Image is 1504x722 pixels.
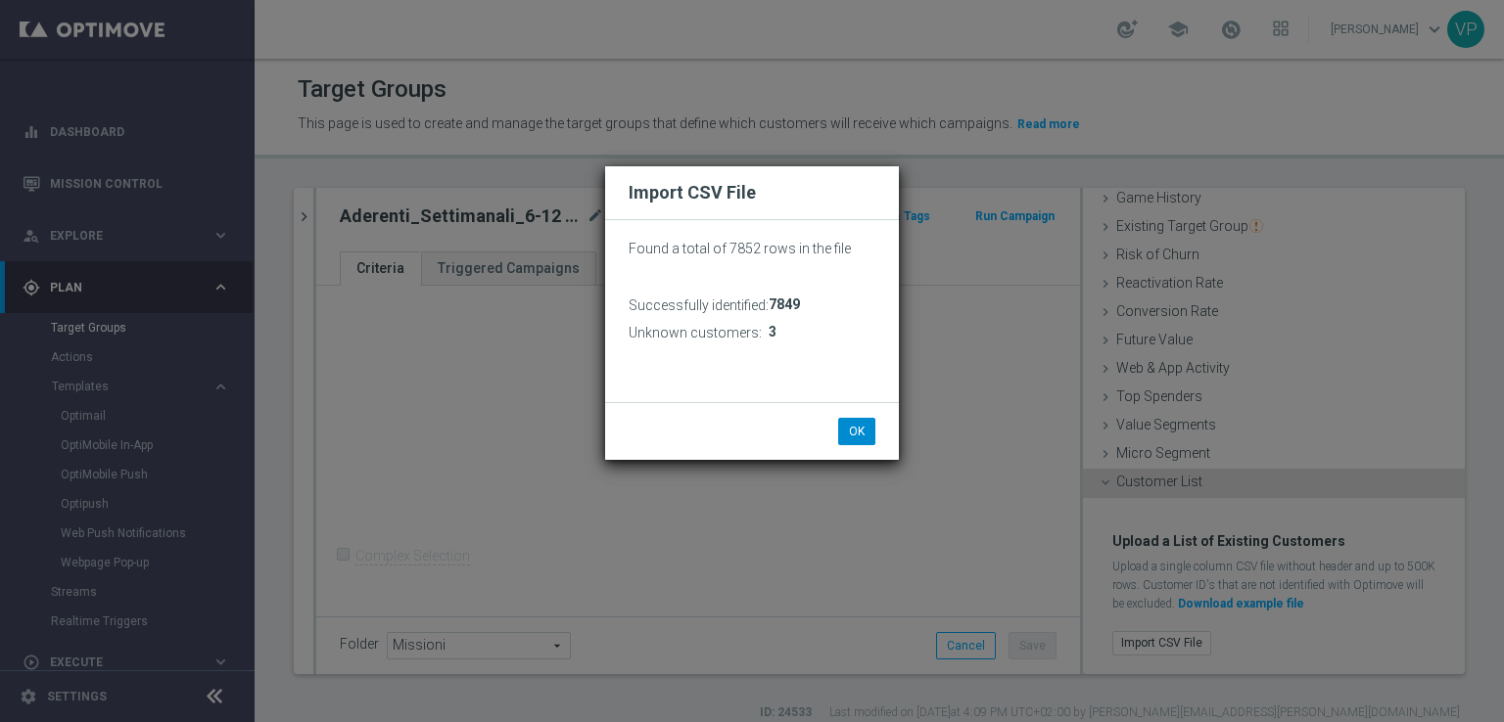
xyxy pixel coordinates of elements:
span: 3 [769,324,776,340]
h3: Successfully identified: [629,296,769,314]
h2: Import CSV File [629,181,875,204]
button: OK [838,418,875,445]
h3: Unknown customers: [629,324,762,341]
p: Found a total of 7852 rows in the file [629,240,875,257]
span: 7849 [769,296,800,313]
